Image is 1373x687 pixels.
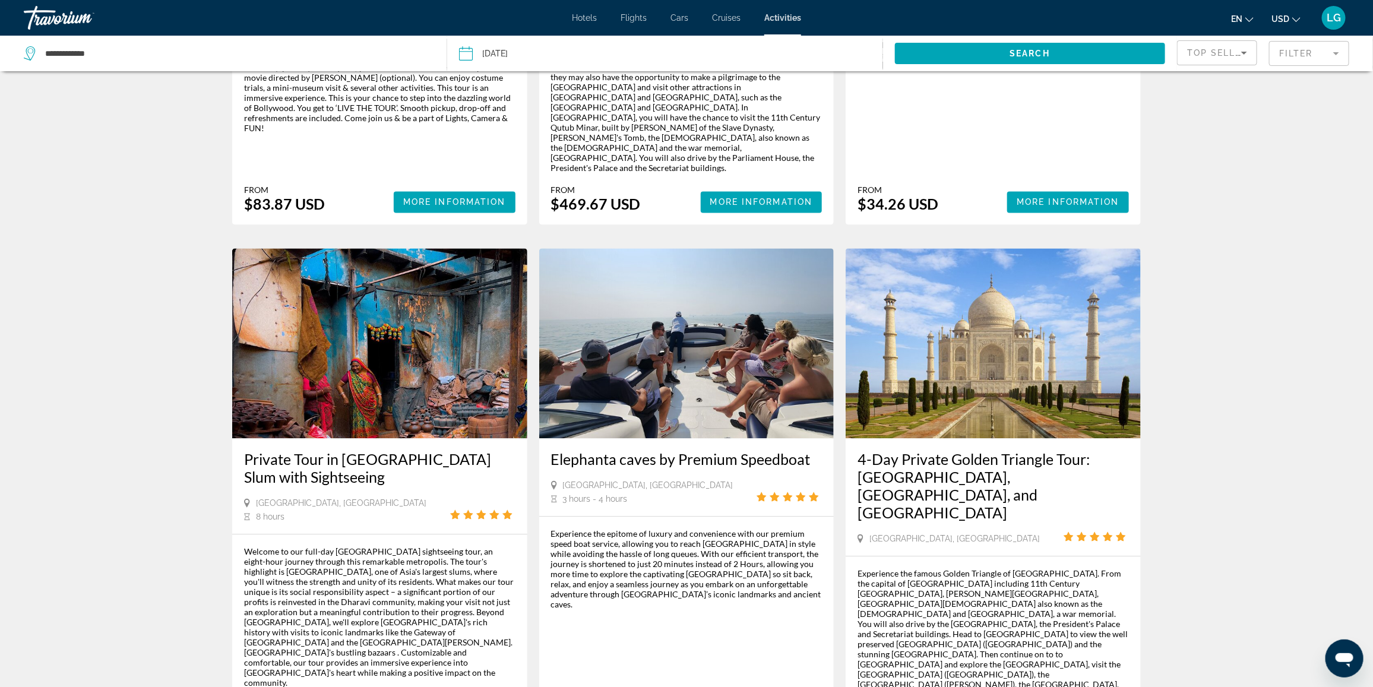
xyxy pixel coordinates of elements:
[701,191,822,213] button: More Information
[394,191,515,213] button: More Information
[256,512,284,521] span: 8 hours
[670,13,688,23] a: Cars
[1325,639,1363,677] iframe: Button to launch messaging window
[1231,14,1242,24] span: en
[244,185,325,195] div: From
[459,36,882,71] button: Date: Oct 15, 2025
[24,2,143,33] a: Travorium
[1327,12,1341,24] span: LG
[1269,40,1349,67] button: Filter
[869,534,1040,543] span: [GEOGRAPHIC_DATA], [GEOGRAPHIC_DATA]
[764,13,801,23] a: Activities
[621,13,647,23] a: Flights
[712,13,741,23] a: Cruises
[858,450,1129,521] a: 4-Day Private Golden Triangle Tour: [GEOGRAPHIC_DATA], [GEOGRAPHIC_DATA], and [GEOGRAPHIC_DATA]
[403,197,506,207] span: More Information
[563,480,733,490] span: [GEOGRAPHIC_DATA], [GEOGRAPHIC_DATA]
[539,248,834,438] img: 98.jpg
[1017,197,1119,207] span: More Information
[1010,49,1050,58] span: Search
[846,248,1141,438] img: 33.jpg
[1271,14,1289,24] span: USD
[551,450,822,468] a: Elephanta caves by Premium Speedboat
[1187,48,1255,58] span: Top Sellers
[551,21,822,173] div: A trip to [GEOGRAPHIC_DATA] is considered incomplete without visiting the spectacular monument th...
[895,43,1166,64] button: Search
[710,197,813,207] span: More Information
[551,528,822,609] div: Experience the epitome of luxury and convenience with our premium speed boat service, allowing yo...
[1271,10,1301,27] button: Change currency
[232,248,527,438] img: 3b.jpg
[572,13,597,23] a: Hotels
[551,185,641,195] div: From
[563,494,628,504] span: 3 hours - 4 hours
[1318,5,1349,30] button: User Menu
[858,185,938,195] div: From
[244,195,325,213] div: $83.87 USD
[244,450,515,486] a: Private Tour in [GEOGRAPHIC_DATA] Slum with Sightseeing
[256,498,426,508] span: [GEOGRAPHIC_DATA], [GEOGRAPHIC_DATA]
[1231,10,1254,27] button: Change language
[1007,191,1129,213] button: More Information
[858,195,938,213] div: $34.26 USD
[1187,46,1247,60] mat-select: Sort by
[551,195,641,213] div: $469.67 USD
